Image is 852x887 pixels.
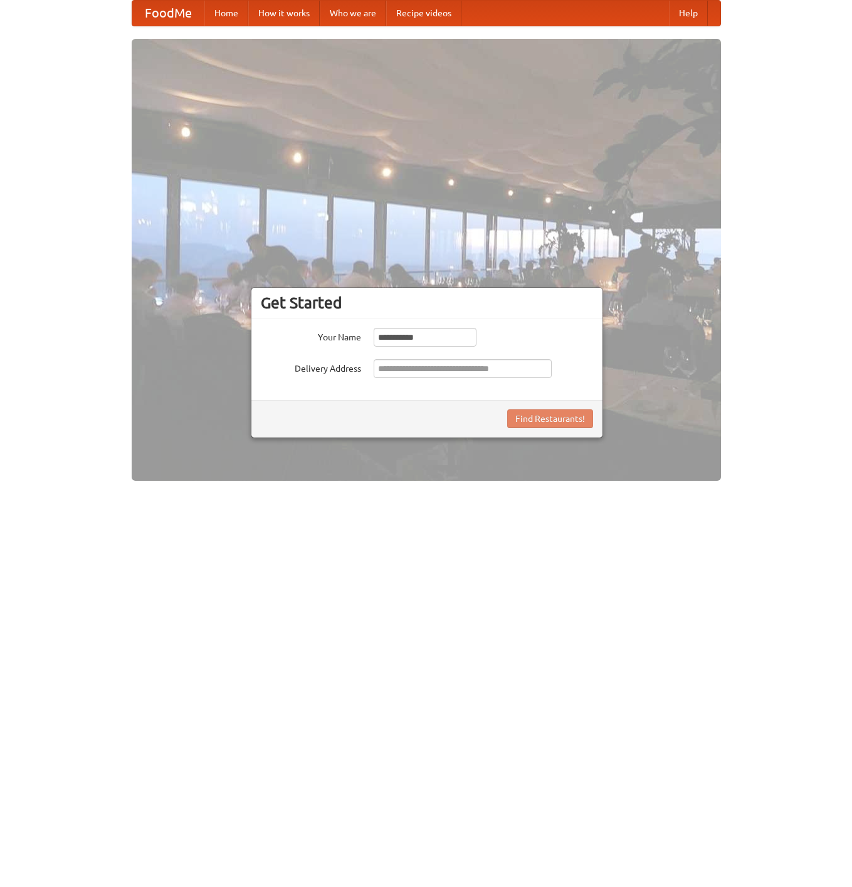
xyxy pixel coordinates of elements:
[261,293,593,312] h3: Get Started
[248,1,320,26] a: How it works
[507,409,593,428] button: Find Restaurants!
[261,328,361,344] label: Your Name
[204,1,248,26] a: Home
[261,359,361,375] label: Delivery Address
[386,1,461,26] a: Recipe videos
[320,1,386,26] a: Who we are
[669,1,708,26] a: Help
[132,1,204,26] a: FoodMe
